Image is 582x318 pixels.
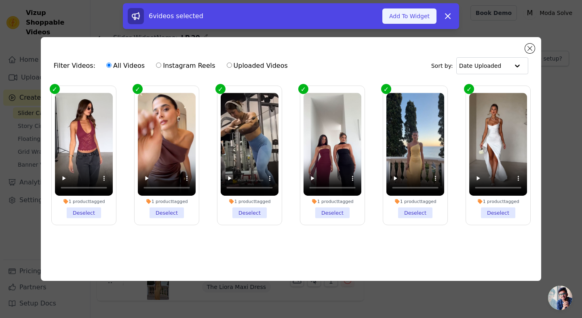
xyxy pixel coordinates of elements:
[469,199,527,204] div: 1 product tagged
[55,199,113,204] div: 1 product tagged
[221,199,278,204] div: 1 product tagged
[548,286,572,310] div: Open chat
[431,57,529,74] div: Sort by:
[138,199,196,204] div: 1 product tagged
[156,61,215,71] label: Instagram Reels
[149,12,203,20] span: 6 videos selected
[106,61,145,71] label: All Videos
[386,199,444,204] div: 1 product tagged
[304,199,361,204] div: 1 product tagged
[525,44,535,53] button: Close modal
[382,8,436,24] button: Add To Widget
[54,56,292,75] div: Filter Videos:
[226,61,288,71] label: Uploaded Videos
